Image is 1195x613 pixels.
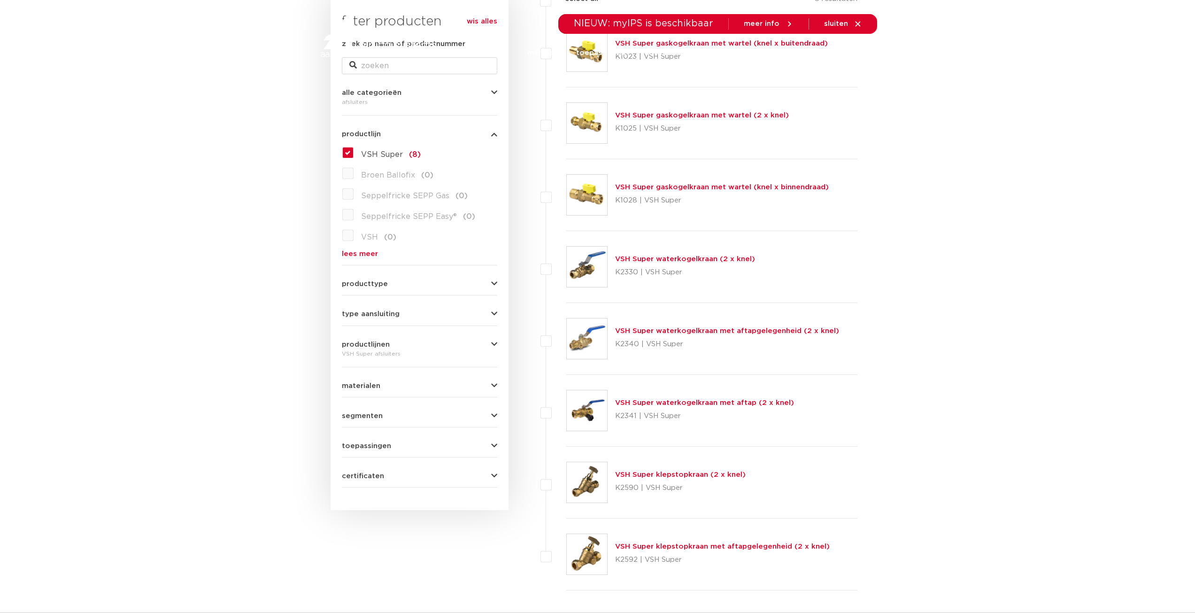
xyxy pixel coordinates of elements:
span: toepassingen [342,442,391,450]
nav: Menu [470,35,784,71]
p: K2340 | VSH Super [615,337,839,352]
a: VSH Super gaskogelkraan met wartel (knel x binnendraad) [615,184,829,191]
a: VSH Super klepstopkraan (2 x knel) [615,471,746,478]
span: (8) [409,151,421,158]
img: Thumbnail for VSH Super waterkogelkraan (2 x knel) [567,247,607,287]
span: VSH Super [361,151,403,158]
span: Seppelfricke SEPP Easy® [361,213,457,220]
div: VSH Super afsluiters [342,348,497,359]
span: certificaten [342,473,384,480]
a: VSH Super gaskogelkraan met wartel (2 x knel) [615,112,789,119]
a: markten [527,35,557,71]
p: K1028 | VSH Super [615,193,829,208]
a: lees meer [342,250,497,257]
button: materialen [342,382,497,389]
a: VSH Super waterkogelkraan (2 x knel) [615,256,755,263]
span: (0) [384,233,396,241]
a: over ons [752,35,784,71]
span: productlijnen [342,341,390,348]
span: producttype [342,280,388,287]
button: alle categorieën [342,89,497,96]
span: (0) [463,213,475,220]
span: sluiten [824,20,848,27]
span: type aansluiting [342,310,400,318]
a: services [703,35,733,71]
span: Broen Ballofix [361,171,415,179]
p: K2590 | VSH Super [615,481,746,496]
span: VSH [361,233,378,241]
a: VSH Super klepstopkraan met aftapgelegenheid (2 x knel) [615,543,830,550]
a: producten [470,35,509,71]
span: alle categorieën [342,89,401,96]
div: afsluiters [342,96,497,108]
button: segmenten [342,412,497,419]
span: Seppelfricke SEPP Gas [361,192,449,200]
a: VSH Super waterkogelkraan met aftapgelegenheid (2 x knel) [615,327,839,334]
a: downloads [644,35,684,71]
img: Thumbnail for VSH Super klepstopkraan met aftapgelegenheid (2 x knel) [567,534,607,574]
a: meer info [744,20,794,28]
button: producttype [342,280,497,287]
a: VSH Super waterkogelkraan met aftap (2 x knel) [615,399,794,406]
p: K2592 | VSH Super [615,552,830,567]
span: segmenten [342,412,383,419]
p: K2341 | VSH Super [615,409,794,424]
img: Thumbnail for VSH Super waterkogelkraan met aftap (2 x knel) [567,390,607,431]
button: productlijnen [342,341,497,348]
span: materialen [342,382,380,389]
img: Thumbnail for VSH Super klepstopkraan (2 x knel) [567,462,607,503]
img: Thumbnail for VSH Super gaskogelkraan met wartel (2 x knel) [567,103,607,143]
button: certificaten [342,473,497,480]
img: Thumbnail for VSH Super waterkogelkraan met aftapgelegenheid (2 x knel) [567,318,607,359]
span: (0) [421,171,433,179]
span: NIEUW: myIPS is beschikbaar [574,19,713,28]
p: K1025 | VSH Super [615,121,789,136]
button: productlijn [342,131,497,138]
img: Thumbnail for VSH Super gaskogelkraan met wartel (knel x binnendraad) [567,175,607,215]
span: (0) [455,192,468,200]
span: productlijn [342,131,381,138]
button: type aansluiting [342,310,497,318]
a: sluiten [824,20,862,28]
span: meer info [744,20,779,27]
a: toepassingen [576,35,625,71]
p: K2330 | VSH Super [615,265,755,280]
button: toepassingen [342,442,497,450]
